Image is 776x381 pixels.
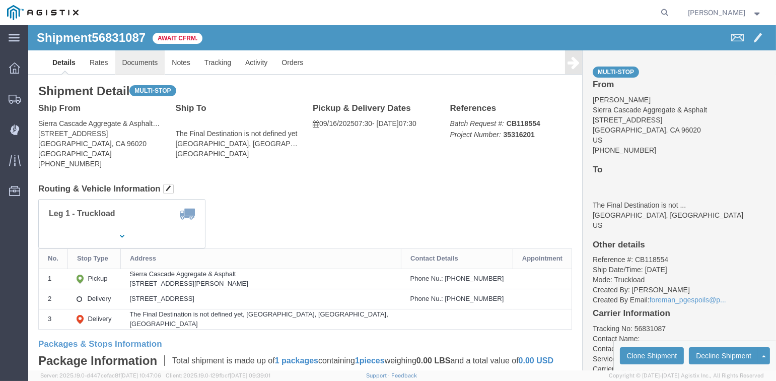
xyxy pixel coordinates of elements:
[40,372,161,378] span: Server: 2025.19.0-d447cefac8f
[688,7,746,18] span: Heather Denning
[609,371,764,380] span: Copyright © [DATE]-[DATE] Agistix Inc., All Rights Reserved
[230,372,270,378] span: [DATE] 09:39:01
[28,25,776,370] iframe: FS Legacy Container
[366,372,391,378] a: Support
[166,372,270,378] span: Client: 2025.19.0-129fbcf
[7,5,79,20] img: logo
[391,372,417,378] a: Feedback
[688,7,762,19] button: [PERSON_NAME]
[120,372,161,378] span: [DATE] 10:47:06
